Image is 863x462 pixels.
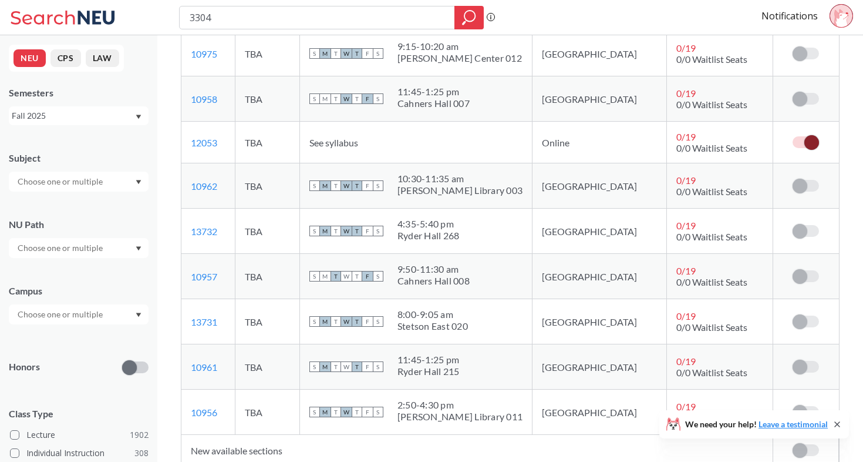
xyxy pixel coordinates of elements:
[341,361,352,372] span: W
[373,180,383,191] span: S
[676,99,747,110] span: 0/0 Waitlist Seats
[235,344,299,390] td: TBA
[362,316,373,327] span: F
[532,31,667,76] td: [GEOGRAPHIC_DATA]
[341,48,352,59] span: W
[362,361,373,372] span: F
[86,49,119,67] button: LAW
[235,254,299,299] td: TBA
[397,185,522,196] div: [PERSON_NAME] Library 003
[532,254,667,299] td: [GEOGRAPHIC_DATA]
[676,322,747,333] span: 0/0 Waitlist Seats
[397,366,460,377] div: Ryder Hall 215
[9,238,149,258] div: Dropdown arrow
[397,86,470,98] div: 11:45 - 1:25 pm
[9,86,149,99] div: Semesters
[12,175,110,189] input: Choose one or multiple
[532,299,667,344] td: [GEOGRAPHIC_DATA]
[10,446,149,461] label: Individual Instruction
[676,42,696,53] span: 0 / 19
[397,52,522,64] div: [PERSON_NAME] Center 012
[373,271,383,282] span: S
[309,407,320,417] span: S
[331,316,341,327] span: T
[309,48,320,59] span: S
[320,48,331,59] span: M
[397,98,470,109] div: Cahners Hall 007
[12,307,110,322] input: Choose one or multiple
[14,49,46,67] button: NEU
[362,180,373,191] span: F
[309,361,320,372] span: S
[676,401,696,412] span: 0 / 19
[136,180,141,185] svg: Dropdown arrow
[532,163,667,209] td: [GEOGRAPHIC_DATA]
[352,180,362,191] span: T
[676,142,747,153] span: 0/0 Waitlist Seats
[235,31,299,76] td: TBA
[397,173,522,185] div: 10:30 - 11:35 am
[320,271,331,282] span: M
[331,271,341,282] span: T
[235,299,299,344] td: TBA
[676,88,696,99] span: 0 / 19
[676,131,696,142] span: 0 / 19
[191,226,217,237] a: 13732
[320,361,331,372] span: M
[320,316,331,327] span: M
[9,360,40,374] p: Honors
[352,93,362,104] span: T
[676,276,747,287] span: 0/0 Waitlist Seats
[10,427,149,443] label: Lecture
[9,304,149,324] div: Dropdown arrow
[362,271,373,282] span: F
[397,354,460,366] div: 11:45 - 1:25 pm
[235,76,299,122] td: TBA
[397,263,470,275] div: 9:50 - 11:30 am
[309,226,320,236] span: S
[341,180,352,191] span: W
[191,137,217,148] a: 12053
[352,407,362,417] span: T
[373,93,383,104] span: S
[320,93,331,104] span: M
[136,115,141,119] svg: Dropdown arrow
[532,122,667,163] td: Online
[331,48,341,59] span: T
[341,407,352,417] span: W
[191,361,217,373] a: 10961
[676,265,696,276] span: 0 / 19
[341,316,352,327] span: W
[676,53,747,65] span: 0/0 Waitlist Seats
[9,172,149,192] div: Dropdown arrow
[191,316,217,327] a: 13731
[50,49,81,67] button: CPS
[331,180,341,191] span: T
[235,209,299,254] td: TBA
[397,218,460,230] div: 4:35 - 5:40 pm
[676,367,747,378] span: 0/0 Waitlist Seats
[331,93,341,104] span: T
[373,407,383,417] span: S
[309,271,320,282] span: S
[320,226,331,236] span: M
[309,316,320,327] span: S
[136,246,141,251] svg: Dropdown arrow
[309,93,320,104] span: S
[676,231,747,242] span: 0/0 Waitlist Seats
[191,180,217,192] a: 10962
[309,180,320,191] span: S
[320,180,331,191] span: M
[191,48,217,59] a: 10975
[397,320,468,332] div: Stetson East 020
[373,361,383,372] span: S
[397,411,522,423] div: [PERSON_NAME] Library 011
[341,93,352,104] span: W
[331,361,341,372] span: T
[136,313,141,317] svg: Dropdown arrow
[9,284,149,297] div: Campus
[331,407,341,417] span: T
[532,390,667,435] td: [GEOGRAPHIC_DATA]
[676,220,696,231] span: 0 / 19
[341,226,352,236] span: W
